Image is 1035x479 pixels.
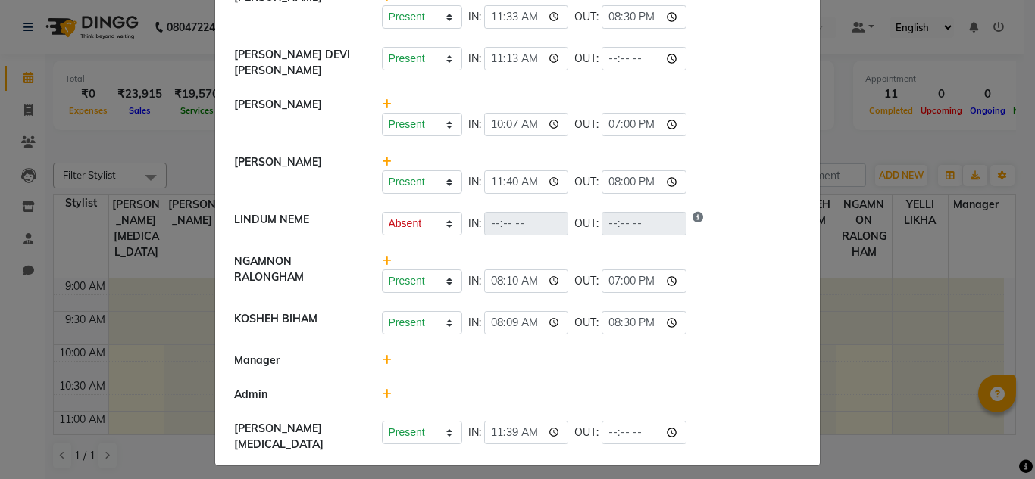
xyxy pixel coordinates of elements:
div: [PERSON_NAME] [223,97,371,136]
span: OUT: [574,174,599,190]
span: IN: [468,9,481,25]
div: [PERSON_NAME] [223,154,371,194]
span: OUT: [574,9,599,25]
span: OUT: [574,216,599,232]
span: OUT: [574,273,599,289]
div: Admin [223,387,371,403]
div: [PERSON_NAME][MEDICAL_DATA] [223,421,371,453]
div: KOSHEH BIHAM [223,311,371,334]
div: NGAMNON RALONGHAM [223,253,371,293]
span: IN: [468,425,481,440]
span: IN: [468,315,481,331]
span: OUT: [574,315,599,331]
span: IN: [468,216,481,232]
div: Manager [223,353,371,369]
span: OUT: [574,51,599,67]
span: OUT: [574,425,599,440]
span: IN: [468,273,481,289]
div: [PERSON_NAME] DEVI [PERSON_NAME] [223,47,371,79]
span: OUT: [574,117,599,132]
div: LINDUM NEME [223,212,371,235]
span: IN: [468,51,481,67]
i: Show reason [693,212,703,235]
span: IN: [468,117,481,132]
span: IN: [468,174,481,190]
